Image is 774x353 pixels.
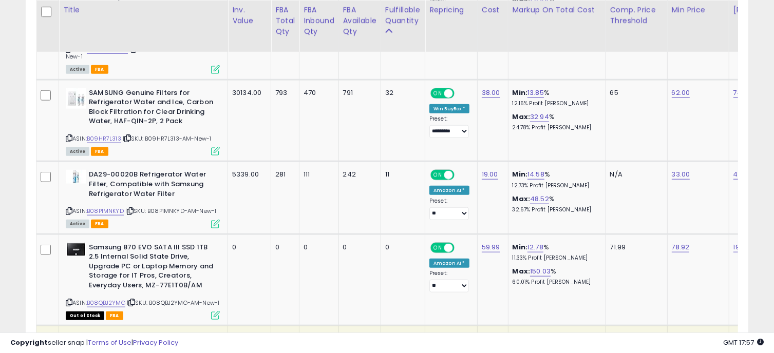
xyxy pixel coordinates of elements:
img: 31ITAX-GoIL._SL40_.jpg [66,243,86,257]
a: 14.58 [527,169,544,180]
a: 59.99 [482,242,500,252]
span: | SKU: B09HR7L313-AM-New-1 [123,134,211,143]
strong: Copyright [10,338,48,347]
div: 30134.00 [232,88,263,97]
p: 11.33% Profit [PERSON_NAME] [513,254,598,262]
span: All listings currently available for purchase on Amazon [66,147,89,156]
span: ON [431,243,444,252]
span: OFF [453,243,469,252]
a: 38.00 [482,88,500,98]
a: 199.00 [733,242,754,252]
span: | SKU: B08QBJ2YMG-AM-New-1 [127,299,219,307]
p: 12.73% Profit [PERSON_NAME] [513,182,598,189]
div: % [513,243,598,262]
a: 74.99 [733,88,752,98]
div: Repricing [429,5,473,15]
div: Preset: [429,198,469,221]
div: 0 [304,243,331,252]
span: OFF [453,171,469,180]
span: FBA [91,220,108,228]
div: 242 [343,170,373,179]
div: N/A [610,170,659,179]
div: Inv. value [232,5,267,26]
p: 60.01% Profit [PERSON_NAME] [513,279,598,286]
div: Preset: [429,115,469,139]
div: ASIN: [66,88,220,155]
div: ASIN: [66,243,220,319]
a: 33.00 [672,169,690,180]
div: Comp. Price Threshold [610,5,663,26]
a: 78.92 [672,242,690,252]
p: 32.67% Profit [PERSON_NAME] [513,206,598,213]
div: seller snap | | [10,338,178,348]
a: B08QBJ2YMG [87,299,125,307]
span: 2025-09-17 17:57 GMT [723,338,764,347]
div: FBA Total Qty [275,5,295,37]
span: FBA [106,311,123,320]
div: 0 [275,243,291,252]
div: Preset: [429,270,469,293]
span: FBA [91,147,108,156]
div: 5339.00 [232,170,263,179]
b: Samsung 870 EVO SATA III SSD 1TB 2.5 Internal Solid State Drive, Upgrade PC or Laptop Memory and ... [89,243,214,293]
div: % [513,267,598,286]
div: % [513,112,598,131]
a: 150.03 [530,266,551,277]
a: B09HR7L313 [87,134,121,143]
p: 24.78% Profit [PERSON_NAME] [513,124,598,131]
span: All listings currently available for purchase on Amazon [66,220,89,228]
span: FBA [91,65,108,74]
div: 32 [385,88,417,97]
span: OFF [453,89,469,97]
div: 0 [232,243,263,252]
div: Min Price [672,5,725,15]
div: Cost [482,5,504,15]
a: Privacy Policy [133,338,178,347]
div: ASIN: [66,170,220,227]
div: % [513,194,598,213]
div: Amazon AI * [429,259,469,268]
b: Max: [513,194,531,204]
img: 416jo7tOAaL._SL40_.jpg [66,170,86,184]
span: ON [431,171,444,180]
div: Title [63,5,223,15]
div: 71.99 [610,243,659,252]
b: Max: [513,112,531,122]
a: Terms of Use [88,338,131,347]
div: 793 [275,88,291,97]
a: 32.94 [530,112,549,122]
a: 19.00 [482,169,498,180]
div: FBA inbound Qty [304,5,334,37]
div: 470 [304,88,331,97]
div: 0 [385,243,417,252]
div: 281 [275,170,291,179]
b: Max: [513,266,531,276]
a: 13.85 [527,88,544,98]
span: All listings that are currently out of stock and unavailable for purchase on Amazon [66,311,104,320]
b: Min: [513,88,528,97]
span: ON [431,89,444,97]
a: 45.58 [733,169,752,180]
div: Markup on Total Cost [513,5,601,15]
div: FBA Available Qty [343,5,376,37]
div: 0 [343,243,373,252]
a: 62.00 [672,88,690,98]
div: Fulfillable Quantity [385,5,421,26]
b: SAMSUNG Genuine Filters for Refrigerator Water and Ice, Carbon Block Filtration for Clear Drinkin... [89,88,214,129]
a: 48.52 [530,194,549,204]
div: % [513,88,598,107]
div: 65 [610,88,659,97]
b: Min: [513,242,528,252]
div: Amazon AI * [429,186,469,195]
div: 791 [343,88,373,97]
th: The percentage added to the cost of goods (COGS) that forms the calculator for Min & Max prices. [508,1,606,52]
div: % [513,170,598,189]
a: 12.78 [527,242,543,252]
div: 111 [304,170,331,179]
img: 41gOeh8LSYL._SL40_.jpg [66,88,86,109]
span: All listings currently available for purchase on Amazon [66,65,89,74]
a: B08P1MNKYD [87,207,124,215]
b: Min: [513,169,528,179]
div: Win BuyBox * [429,104,469,113]
div: 11 [385,170,417,179]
